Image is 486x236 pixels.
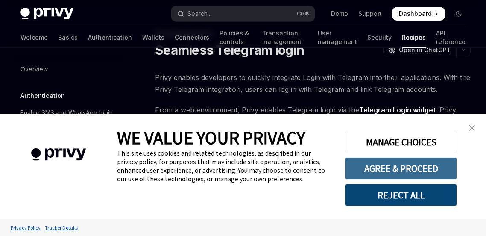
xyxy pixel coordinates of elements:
[463,119,480,136] a: close banner
[117,127,305,149] span: WE VALUE YOUR PRIVACY
[399,46,451,54] span: Open in ChatGPT
[262,27,307,48] a: Transaction management
[20,8,73,20] img: dark logo
[358,9,382,18] a: Support
[187,9,211,19] div: Search...
[20,108,113,118] div: Enable SMS and WhatsApp login
[367,27,392,48] a: Security
[20,27,48,48] a: Welcome
[392,7,445,21] a: Dashboard
[155,104,471,140] span: From a web environment, Privy enables Telegram login via the . Privy also enables seamless Telegr...
[14,62,123,77] a: Overview
[142,27,164,48] a: Wallets
[452,7,466,21] button: Toggle dark mode
[13,136,104,173] img: company logo
[20,91,65,101] h5: Authentication
[220,27,252,48] a: Policies & controls
[359,106,436,115] a: Telegram Login widget
[117,149,332,183] div: This site uses cookies and related technologies, as described in our privacy policy, for purposes...
[383,43,456,57] button: Open in ChatGPT
[155,71,471,95] span: Privy enables developers to quickly integrate Login with Telegram into their applications. With t...
[88,27,132,48] a: Authentication
[399,9,432,18] span: Dashboard
[171,6,315,21] button: Open search
[436,27,466,48] a: API reference
[469,125,475,131] img: close banner
[9,220,43,235] a: Privacy Policy
[155,42,304,58] h1: Seamless Telegram login
[345,184,457,206] button: REJECT ALL
[43,220,80,235] a: Tracker Details
[345,157,457,180] button: AGREE & PROCEED
[20,64,48,74] div: Overview
[318,27,357,48] a: User management
[345,131,457,153] button: MANAGE CHOICES
[402,27,426,48] a: Recipes
[175,27,209,48] a: Connectors
[14,105,123,121] a: Enable SMS and WhatsApp login
[297,10,310,17] span: Ctrl K
[331,9,348,18] a: Demo
[58,27,78,48] a: Basics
